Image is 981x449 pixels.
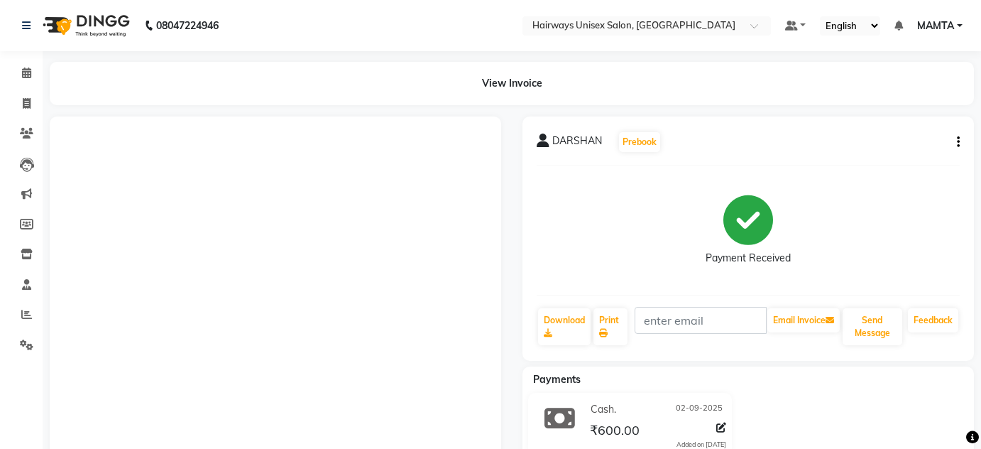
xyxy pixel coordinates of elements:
span: MAMTA [917,18,954,33]
span: 02-09-2025 [676,402,723,417]
span: ₹600.00 [590,422,640,442]
span: Payments [533,373,581,386]
span: DARSHAN [552,134,602,153]
div: View Invoice [50,62,974,105]
span: Cash. [591,402,616,417]
a: Feedback [908,308,958,332]
input: enter email [635,307,766,334]
b: 08047224946 [156,6,219,45]
button: Email Invoice [767,308,840,332]
img: logo [36,6,133,45]
div: Payment Received [706,251,791,266]
button: Prebook [619,132,660,152]
button: Send Message [843,308,902,345]
a: Print [593,308,627,345]
a: Download [538,308,591,345]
